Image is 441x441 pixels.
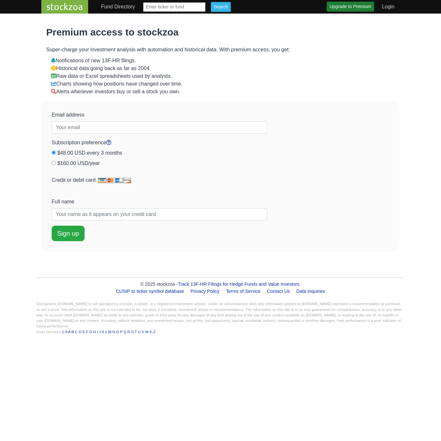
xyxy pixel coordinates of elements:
a: T [135,330,137,334]
a: F [86,330,88,334]
div: © 2025 stockzoa - . [36,281,405,288]
a: N [112,330,115,334]
a: H [93,330,96,334]
button: Sign up [52,226,85,241]
input: Enter ticker or fund [143,2,206,12]
li: Raw data or Excel spreadsheets used by analysts. [51,72,395,80]
li: Notifications of new 13F-HR filings. [51,57,395,65]
a: K [102,330,104,334]
a: W [145,330,149,334]
a: Q [124,330,127,334]
div: Fund Directory: [36,329,405,335]
label: Subscription preference [52,139,111,147]
label: $160.00 USD/year [57,159,100,167]
a: E [82,330,85,334]
a: J [99,330,101,334]
div: Disclaimers: [DOMAIN_NAME] is not operated by a broker, a dealer, or a registered investment advi... [36,301,405,335]
a: Login [379,0,397,13]
li: Alerts whenever investors buy or sell a stock you own. [51,88,395,96]
a: A [68,330,70,334]
a: B [71,330,74,334]
a: Terms of Service [223,286,263,296]
label: Email address [52,111,84,119]
a: CUSIP to ticker symbol database [113,286,187,296]
a: I [97,330,98,334]
label: Full name [52,198,74,206]
label: Credit or debit card [52,176,131,184]
a: C [75,330,77,334]
a: U [138,330,140,334]
a: M [108,330,111,334]
label: $48.00 USD every 3 months [57,149,122,157]
p: Super-charge your investment analysis with automation and historical data. With premium access, y... [46,46,395,54]
h1: Premium access to stockzoa [46,26,395,38]
a: L [105,330,107,334]
a: P [120,330,122,334]
a: D [79,330,81,334]
li: Charts showing how positions have changed over time. [51,80,395,88]
a: X-Z [150,330,156,334]
iframe: Secure card payment input frame [52,187,267,193]
a: Track 13F-HR Filings for Hedge Funds and Value Investors [178,282,300,287]
input: Your name as it appears on your credit card [52,208,267,221]
input: Your email [52,121,267,134]
a: S [131,330,134,334]
a: Contact Us [264,286,292,296]
a: 1-9 [62,330,67,334]
a: G [89,330,92,334]
a: V [142,330,144,334]
a: Upgrade to Premium [327,2,374,12]
input: Search [211,2,231,12]
a: Fund Directory [98,0,138,13]
img: Pay by Visa, Mastercard, American Express, or Discover [98,178,131,183]
a: Data Inquiries [294,286,328,296]
a: O [116,330,119,334]
li: Historical data going back as far as 2004. [51,65,395,72]
a: Privacy Policy [188,286,222,296]
a: R [128,330,130,334]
